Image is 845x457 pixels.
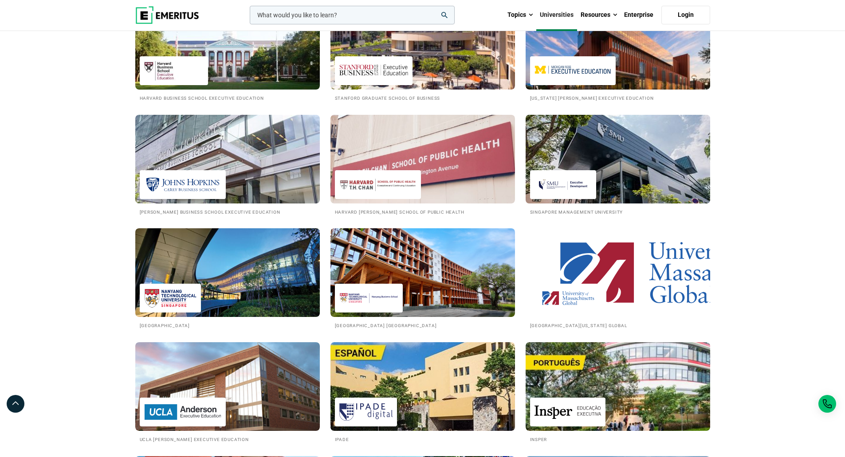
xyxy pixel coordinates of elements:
[140,94,315,102] h2: Harvard Business School Executive Education
[330,342,515,431] img: Universities We Work With
[339,402,393,422] img: IPADE
[526,1,710,102] a: Universities We Work With Michigan Ross Executive Education [US_STATE] [PERSON_NAME] Executive Ed...
[535,402,601,422] img: Insper
[330,115,515,203] img: Universities We Work With
[530,321,706,329] h2: [GEOGRAPHIC_DATA][US_STATE] Global
[135,342,320,443] a: Universities We Work With UCLA Anderson Executive Education UCLA [PERSON_NAME] Executive Education
[339,175,417,195] img: Harvard T.H. Chan School of Public Health
[144,402,221,422] img: UCLA Anderson Executive Education
[335,94,511,102] h2: Stanford Graduate School of Business
[535,175,592,195] img: Singapore Management University
[330,228,515,329] a: Universities We Work With Nanyang Technological University Nanyang Business School [GEOGRAPHIC_DA...
[661,6,710,24] a: Login
[144,175,221,195] img: Johns Hopkins Carey Business School Executive Education
[330,1,515,102] a: Universities We Work With Stanford Graduate School of Business Stanford Graduate School of Business
[526,342,710,443] a: Universities We Work With Insper Insper
[140,435,315,443] h2: UCLA [PERSON_NAME] Executive Education
[530,208,706,215] h2: Singapore Management University
[250,6,455,24] input: woocommerce-product-search-field-0
[135,1,320,90] img: Universities We Work With
[526,115,710,215] a: Universities We Work With Singapore Management University Singapore Management University
[135,1,320,102] a: Universities We Work With Harvard Business School Executive Education Harvard Business School Exe...
[335,208,511,215] h2: Harvard [PERSON_NAME] School of Public Health
[339,288,398,308] img: Nanyang Technological University Nanyang Business School
[535,288,602,308] img: University of Massachusetts Global
[526,1,710,90] img: Universities We Work With
[144,61,204,81] img: Harvard Business School Executive Education
[526,342,710,431] img: Universities We Work With
[339,61,408,81] img: Stanford Graduate School of Business
[530,94,706,102] h2: [US_STATE] [PERSON_NAME] Executive Education
[526,228,710,317] img: Universities We Work With
[140,208,315,215] h2: [PERSON_NAME] Business School Executive Education
[135,115,320,203] img: Universities We Work With
[135,342,320,431] img: Universities We Work With
[535,61,612,81] img: Michigan Ross Executive Education
[530,435,706,443] h2: Insper
[335,435,511,443] h2: IPADE
[144,288,197,308] img: Nanyang Technological University
[135,228,320,317] img: Universities We Work With
[526,228,710,329] a: Universities We Work With University of Massachusetts Global [GEOGRAPHIC_DATA][US_STATE] Global
[140,321,315,329] h2: [GEOGRAPHIC_DATA]
[135,115,320,215] a: Universities We Work With Johns Hopkins Carey Business School Executive Education [PERSON_NAME] B...
[335,321,511,329] h2: [GEOGRAPHIC_DATA] [GEOGRAPHIC_DATA]
[330,115,515,215] a: Universities We Work With Harvard T.H. Chan School of Public Health Harvard [PERSON_NAME] School ...
[330,1,515,90] img: Universities We Work With
[330,342,515,443] a: Universities We Work With IPADE IPADE
[330,228,515,317] img: Universities We Work With
[135,228,320,329] a: Universities We Work With Nanyang Technological University [GEOGRAPHIC_DATA]
[516,110,719,208] img: Universities We Work With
